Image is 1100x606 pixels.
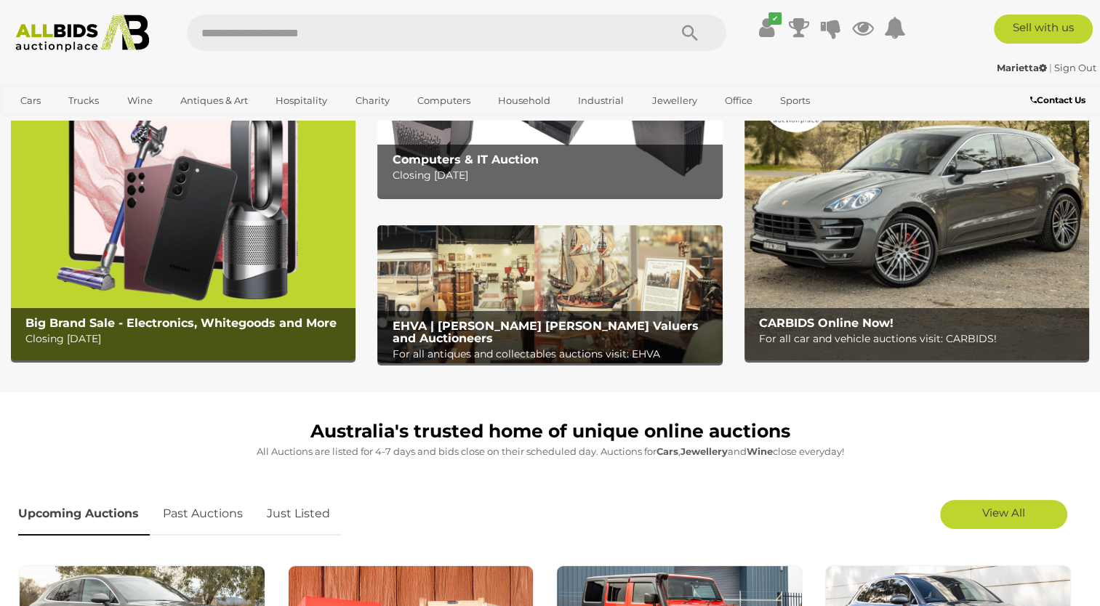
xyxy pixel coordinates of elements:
[759,316,894,330] b: CARBIDS Online Now!
[756,15,778,41] a: ✔
[11,89,50,113] a: Cars
[997,62,1049,73] a: Marietta
[256,493,341,536] a: Just Listed
[59,89,108,113] a: Trucks
[643,89,707,113] a: Jewellery
[982,506,1025,520] span: View All
[25,316,337,330] b: Big Brand Sale - Electronics, Whitegoods and More
[377,225,722,363] a: EHVA | Evans Hastings Valuers and Auctioneers EHVA | [PERSON_NAME] [PERSON_NAME] Valuers and Auct...
[715,89,762,113] a: Office
[747,445,773,457] strong: Wine
[744,58,1089,360] a: CARBIDS Online Now! CARBIDS Online Now! For all car and vehicle auctions visit: CARBIDS!
[266,89,337,113] a: Hospitality
[118,89,162,113] a: Wine
[345,89,398,113] a: Charity
[1030,92,1089,108] a: Contact Us
[25,330,348,348] p: Closing [DATE]
[759,330,1082,348] p: For all car and vehicle auctions visit: CARBIDS!
[768,12,782,25] i: ✔
[1030,94,1085,105] b: Contact Us
[377,225,722,363] img: EHVA | Evans Hastings Valuers and Auctioneers
[1049,62,1052,73] span: |
[408,89,480,113] a: Computers
[994,15,1093,44] a: Sell with us
[657,445,678,457] strong: Cars
[569,89,633,113] a: Industrial
[744,58,1089,360] img: CARBIDS Online Now!
[654,15,726,51] button: Search
[8,15,156,52] img: Allbids.com.au
[11,58,356,360] a: Big Brand Sale - Electronics, Whitegoods and More Big Brand Sale - Electronics, Whitegoods and Mo...
[377,58,722,196] a: Computers & IT Auction Computers & IT Auction Closing [DATE]
[771,89,819,113] a: Sports
[18,443,1082,460] p: All Auctions are listed for 4-7 days and bids close on their scheduled day. Auctions for , and cl...
[489,89,560,113] a: Household
[18,421,1082,442] h1: Australia's trusted home of unique online auctions
[11,58,356,360] img: Big Brand Sale - Electronics, Whitegoods and More
[1054,62,1096,73] a: Sign Out
[392,166,715,185] p: Closing [DATE]
[18,493,150,536] a: Upcoming Auctions
[171,89,257,113] a: Antiques & Art
[681,445,728,457] strong: Jewellery
[11,113,133,137] a: [GEOGRAPHIC_DATA]
[392,345,715,363] p: For all antiques and collectables auctions visit: EHVA
[392,153,538,166] b: Computers & IT Auction
[997,62,1047,73] strong: Marietta
[392,319,698,346] b: EHVA | [PERSON_NAME] [PERSON_NAME] Valuers and Auctioneers
[377,58,722,196] img: Computers & IT Auction
[152,493,254,536] a: Past Auctions
[940,500,1067,529] a: View All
